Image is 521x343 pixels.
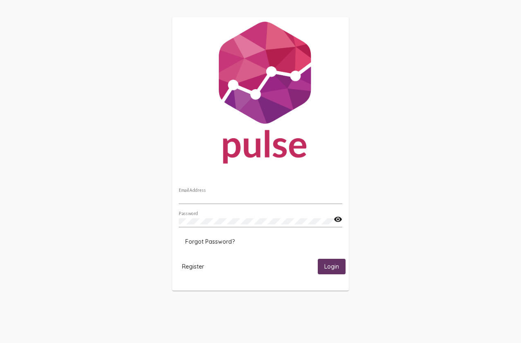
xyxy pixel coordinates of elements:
button: Login [318,259,346,274]
button: Register [175,259,211,274]
span: Register [182,263,204,270]
mat-icon: visibility [334,215,342,224]
span: Forgot Password? [185,238,235,245]
button: Forgot Password? [179,234,241,249]
span: Login [324,263,339,271]
img: Pulse For Good Logo [172,17,349,172]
